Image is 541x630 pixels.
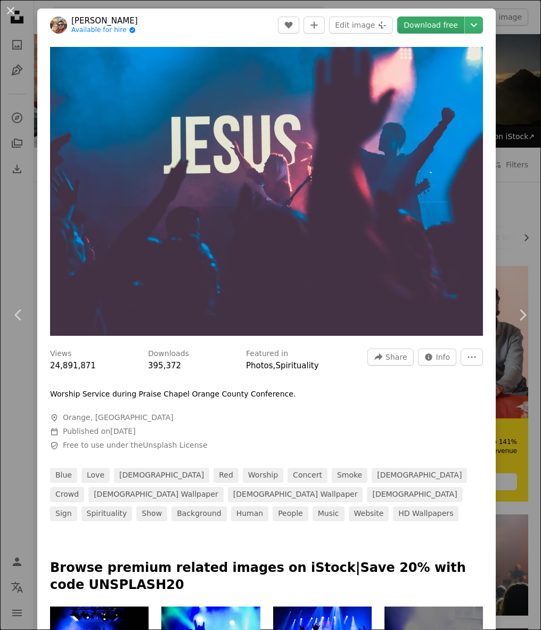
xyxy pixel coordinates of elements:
[397,17,464,34] a: Download free
[171,506,227,521] a: background
[50,17,67,34] img: Go to Edward Cisneros's profile
[143,441,207,449] a: Unsplash License
[136,506,167,521] a: show
[231,506,269,521] a: human
[418,349,457,366] button: Stats about this image
[246,361,273,370] a: Photos
[275,361,318,370] a: Spirituality
[288,468,327,483] a: concert
[313,506,345,521] a: music
[81,468,110,483] a: love
[278,17,299,34] button: Like
[386,349,407,365] span: Share
[504,264,541,366] a: Next
[332,468,367,483] a: smoke
[243,468,283,483] a: worship
[461,349,483,366] button: More Actions
[465,17,483,34] button: Choose download size
[436,349,450,365] span: Info
[88,487,224,502] a: [DEMOGRAPHIC_DATA] wallpaper
[214,468,239,483] a: red
[50,361,96,370] span: 24,891,871
[81,506,133,521] a: spirituality
[148,361,181,370] span: 395,372
[63,427,136,435] span: Published on
[114,468,209,483] a: [DEMOGRAPHIC_DATA]
[50,560,483,594] p: Browse premium related images on iStock | Save 20% with code UNSPLASH20
[50,47,483,336] button: Zoom in on this image
[273,361,276,370] span: ,
[393,506,458,521] a: HD Wallpapers
[63,440,208,451] span: Free to use under the
[367,487,462,502] a: [DEMOGRAPHIC_DATA]
[63,413,174,423] span: Orange, [GEOGRAPHIC_DATA]
[367,349,413,366] button: Share this image
[50,487,84,502] a: crowd
[246,349,288,359] h3: Featured in
[50,47,483,336] img: religious concert performed by a band on stage
[71,26,138,35] a: Available for hire
[228,487,363,502] a: [DEMOGRAPHIC_DATA] wallpaper
[304,17,325,34] button: Add to Collection
[71,15,138,26] a: [PERSON_NAME]
[372,468,467,483] a: [DEMOGRAPHIC_DATA]
[349,506,389,521] a: website
[50,389,296,400] p: Worship Service during Praise Chapel Orange County Conference.
[273,506,308,521] a: people
[148,349,189,359] h3: Downloads
[50,468,77,483] a: blue
[50,506,77,521] a: sign
[50,349,72,359] h3: Views
[329,17,393,34] button: Edit image
[110,427,135,435] time: October 10, 2017 at 8:22:42 PM PDT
